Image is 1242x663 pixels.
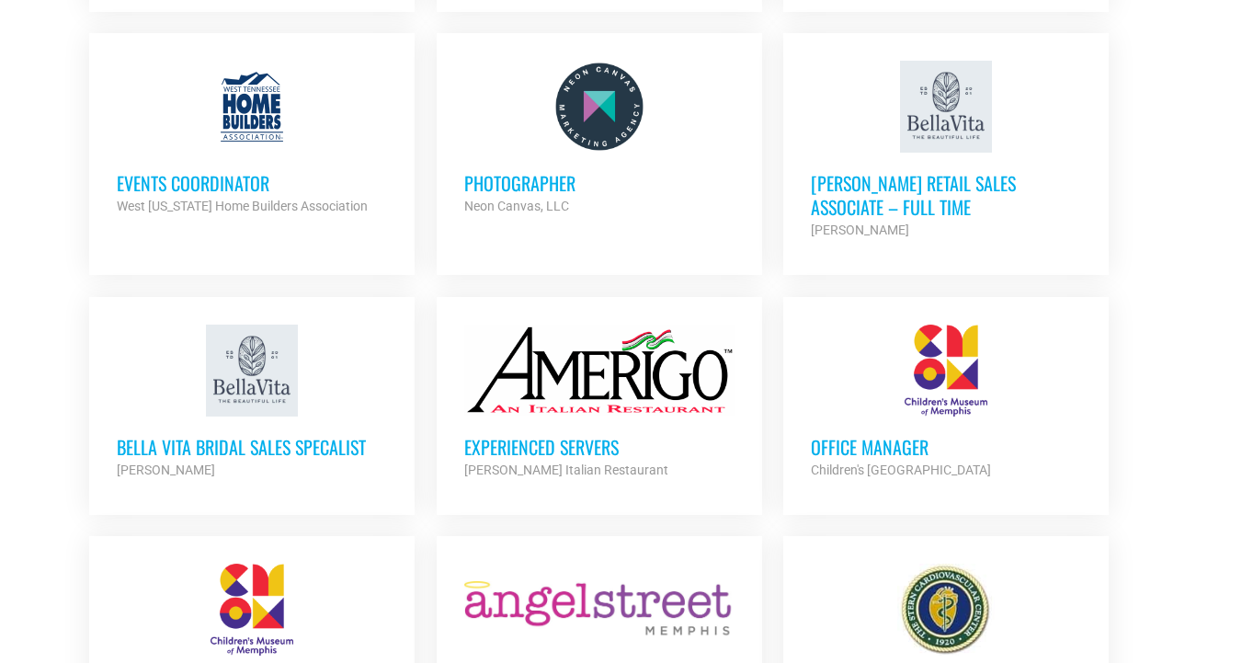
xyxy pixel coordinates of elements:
h3: Office Manager [811,435,1081,459]
strong: [PERSON_NAME] [117,463,215,477]
a: Bella Vita Bridal Sales Specalist [PERSON_NAME] [89,297,415,509]
a: Events Coordinator West [US_STATE] Home Builders Association [89,33,415,245]
strong: West [US_STATE] Home Builders Association [117,199,368,213]
a: Photographer Neon Canvas, LLC [437,33,762,245]
strong: [PERSON_NAME] [811,223,909,237]
strong: Neon Canvas, LLC [464,199,569,213]
a: [PERSON_NAME] Retail Sales Associate – Full Time [PERSON_NAME] [783,33,1109,269]
h3: Experienced Servers [464,435,735,459]
a: Office Manager Children's [GEOGRAPHIC_DATA] [783,297,1109,509]
strong: [PERSON_NAME] Italian Restaurant [464,463,668,477]
strong: Children's [GEOGRAPHIC_DATA] [811,463,991,477]
h3: [PERSON_NAME] Retail Sales Associate – Full Time [811,171,1081,219]
h3: Events Coordinator [117,171,387,195]
h3: Photographer [464,171,735,195]
a: Experienced Servers [PERSON_NAME] Italian Restaurant [437,297,762,509]
h3: Bella Vita Bridal Sales Specalist [117,435,387,459]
